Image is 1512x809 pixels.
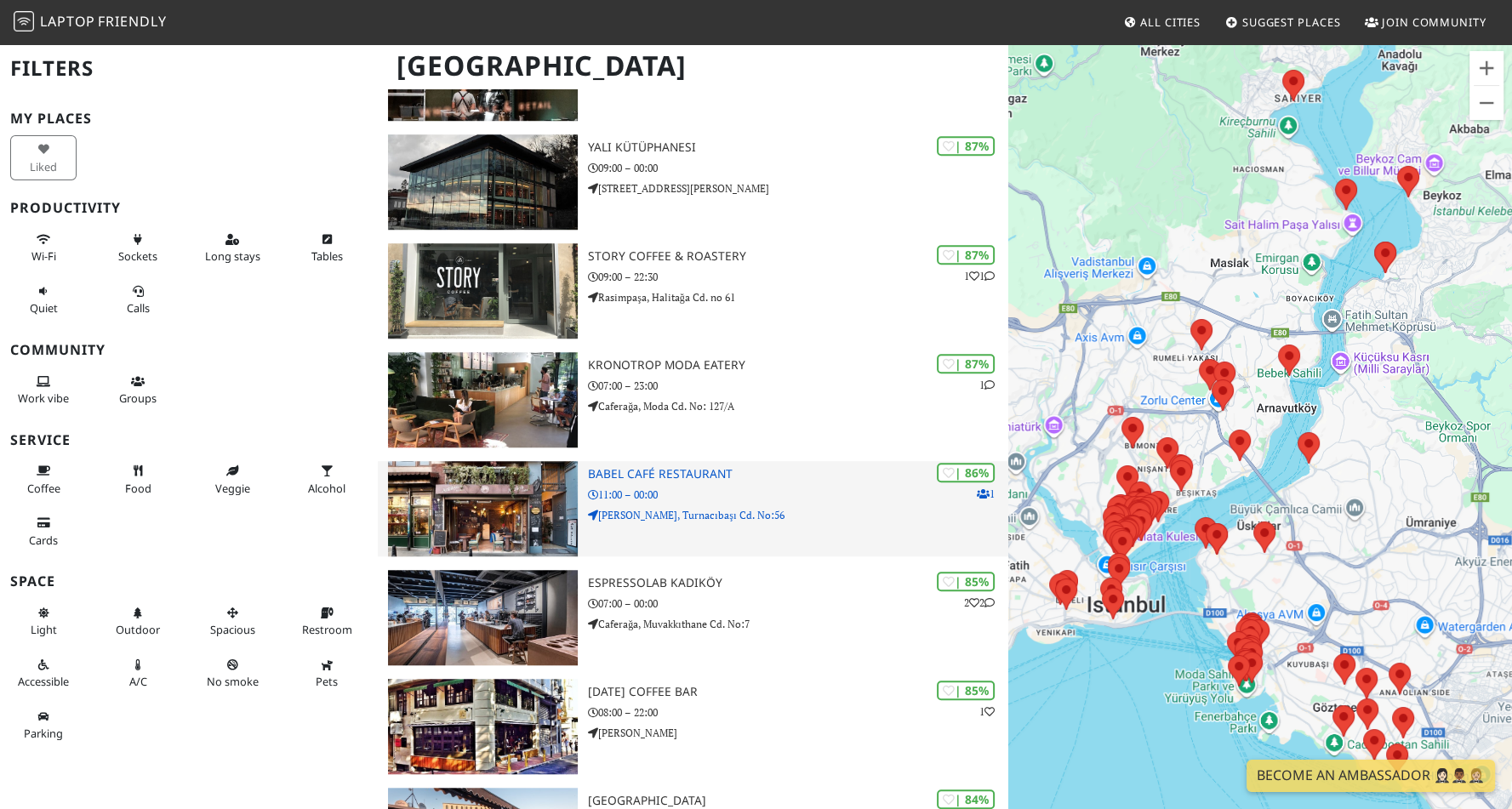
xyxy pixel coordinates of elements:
[979,704,995,720] p: 1
[588,467,1008,481] h3: Babel Café Restaurant
[588,576,1008,590] h3: Espressolab Kadıköy
[1247,760,1495,792] a: Become an Ambassador 🤵🏻‍♀️🤵🏾‍♂️🤵🏼‍♀️
[588,358,1008,373] h3: Kronotrop Moda Eatery
[937,572,995,591] div: | 85%
[10,111,368,127] h3: My Places
[388,352,578,447] img: Kronotrop Moda Eatery
[588,794,1008,808] h3: [GEOGRAPHIC_DATA]
[311,248,343,264] span: Work-friendly tables
[205,248,260,264] span: Long stays
[588,595,1008,612] p: 07:00 – 00:00
[129,674,147,689] span: Air conditioned
[388,679,578,774] img: Sunday Coffee Bar
[1140,14,1201,30] span: All Cities
[10,342,368,358] h3: Community
[588,685,1008,699] h3: [DATE] Coffee Bar
[378,461,1007,556] a: Babel Café Restaurant | 86% 1 Babel Café Restaurant 11:00 – 00:00 [PERSON_NAME], Turnacıbaşı Cd. ...
[588,378,1008,394] p: 07:00 – 23:00
[977,486,995,502] p: 1
[199,651,265,696] button: No smoke
[588,160,1008,176] p: 09:00 – 00:00
[10,457,77,502] button: Coffee
[388,461,578,556] img: Babel Café Restaurant
[98,12,166,31] span: Friendly
[10,703,77,748] button: Parking
[1469,51,1503,85] button: Zoom in
[10,651,77,696] button: Accessible
[18,674,69,689] span: Accessible
[588,269,1008,285] p: 09:00 – 22:30
[31,622,57,637] span: Natural light
[10,599,77,644] button: Light
[1218,7,1348,37] a: Suggest Places
[116,622,160,637] span: Outdoor area
[207,674,259,689] span: Smoke free
[10,225,77,271] button: Wi-Fi
[294,457,360,502] button: Alcohol
[308,481,345,496] span: Alcohol
[14,11,34,31] img: LaptopFriendly
[118,248,157,264] span: Power sockets
[10,509,77,554] button: Cards
[210,622,255,637] span: Spacious
[215,481,250,496] span: Veggie
[588,249,1008,264] h3: Story Coffee & Roastery
[588,725,1008,741] p: [PERSON_NAME]
[388,570,578,665] img: Espressolab Kadıköy
[199,225,265,271] button: Long stays
[10,277,77,322] button: Quiet
[378,679,1007,774] a: Sunday Coffee Bar | 85% 1 [DATE] Coffee Bar 08:00 – 22:00 [PERSON_NAME]
[105,277,171,322] button: Calls
[388,134,578,230] img: Yalı Kütüphanesi
[378,570,1007,665] a: Espressolab Kadıköy | 85% 22 Espressolab Kadıköy 07:00 – 00:00 Caferağa, Muvakkıthane Cd. No:7
[105,599,171,644] button: Outdoor
[316,674,338,689] span: Pet friendly
[588,140,1008,155] h3: Yalı Kütüphanesi
[378,243,1007,339] a: Story Coffee & Roastery | 87% 11 Story Coffee & Roastery 09:00 – 22:30 Rasimpaşa, Halitağa Cd. no 61
[979,377,995,393] p: 1
[588,616,1008,632] p: Caferağa, Muvakkıthane Cd. No:7
[1242,14,1341,30] span: Suggest Places
[1116,7,1207,37] a: All Cities
[588,704,1008,721] p: 08:00 – 22:00
[119,390,157,406] span: Group tables
[588,289,1008,305] p: Rasimpaşa, Halitağa Cd. no 61
[10,43,368,94] h2: Filters
[24,726,63,741] span: Parking
[294,599,360,644] button: Restroom
[588,507,1008,523] p: [PERSON_NAME], Turnacıbaşı Cd. No:56
[10,200,368,216] h3: Productivity
[937,245,995,265] div: | 87%
[105,367,171,413] button: Groups
[588,398,1008,414] p: Caferağa, Moda Cd. No: 127/A
[964,268,995,284] p: 1 1
[199,457,265,502] button: Veggie
[10,367,77,413] button: Work vibe
[31,248,56,264] span: Stable Wi-Fi
[10,573,368,590] h3: Space
[10,432,368,448] h3: Service
[105,457,171,502] button: Food
[105,225,171,271] button: Sockets
[1382,14,1486,30] span: Join Community
[40,12,95,31] span: Laptop
[937,789,995,809] div: | 84%
[30,300,58,316] span: Quiet
[937,681,995,700] div: | 85%
[199,599,265,644] button: Spacious
[588,180,1008,197] p: [STREET_ADDRESS][PERSON_NAME]
[125,481,151,496] span: Food
[127,300,150,316] span: Video/audio calls
[302,622,352,637] span: Restroom
[937,463,995,482] div: | 86%
[588,487,1008,503] p: 11:00 – 00:00
[383,43,1004,89] h1: [GEOGRAPHIC_DATA]
[388,243,578,339] img: Story Coffee & Roastery
[1358,7,1493,37] a: Join Community
[27,481,60,496] span: Coffee
[294,651,360,696] button: Pets
[14,8,167,37] a: LaptopFriendly LaptopFriendly
[18,390,69,406] span: People working
[294,225,360,271] button: Tables
[378,134,1007,230] a: Yalı Kütüphanesi | 87% Yalı Kütüphanesi 09:00 – 00:00 [STREET_ADDRESS][PERSON_NAME]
